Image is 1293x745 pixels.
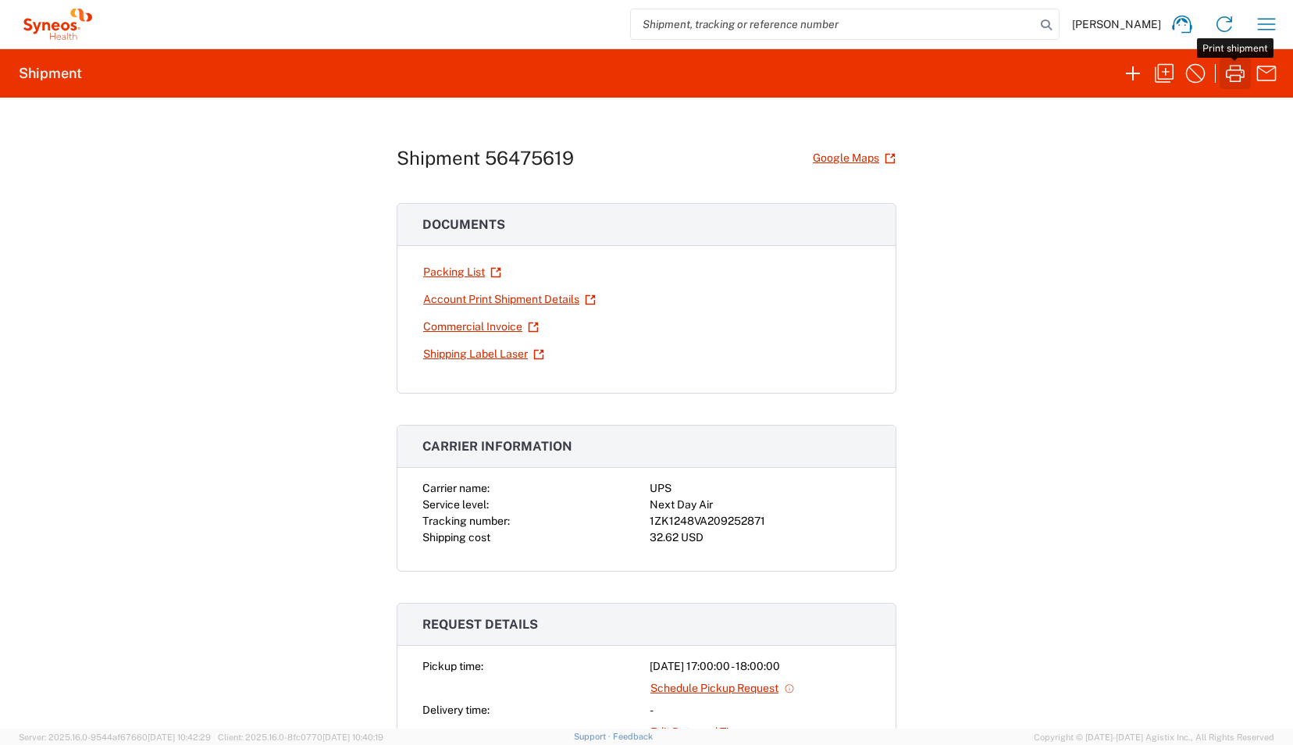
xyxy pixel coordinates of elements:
[812,144,896,172] a: Google Maps
[148,733,211,742] span: [DATE] 10:42:29
[613,732,653,741] a: Feedback
[422,515,510,527] span: Tracking number:
[422,217,505,232] span: Documents
[650,702,871,718] div: -
[650,675,796,702] a: Schedule Pickup Request
[650,658,871,675] div: [DATE] 17:00:00 - 18:00:00
[631,9,1035,39] input: Shipment, tracking or reference number
[650,480,871,497] div: UPS
[422,286,597,313] a: Account Print Shipment Details
[422,531,490,544] span: Shipping cost
[1072,17,1161,31] span: [PERSON_NAME]
[422,660,483,672] span: Pickup time:
[650,497,871,513] div: Next Day Air
[574,732,613,741] a: Support
[650,513,871,529] div: 1ZK1248VA209252871
[397,147,574,169] h1: Shipment 56475619
[422,482,490,494] span: Carrier name:
[422,340,545,368] a: Shipping Label Laser
[422,704,490,716] span: Delivery time:
[218,733,383,742] span: Client: 2025.16.0-8fc0770
[422,498,489,511] span: Service level:
[19,733,211,742] span: Server: 2025.16.0-9544af67660
[422,439,572,454] span: Carrier information
[422,258,502,286] a: Packing List
[422,617,538,632] span: Request details
[422,313,540,340] a: Commercial Invoice
[19,64,82,83] h2: Shipment
[650,529,871,546] div: 32.62 USD
[322,733,383,742] span: [DATE] 10:40:19
[1034,730,1274,744] span: Copyright © [DATE]-[DATE] Agistix Inc., All Rights Reserved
